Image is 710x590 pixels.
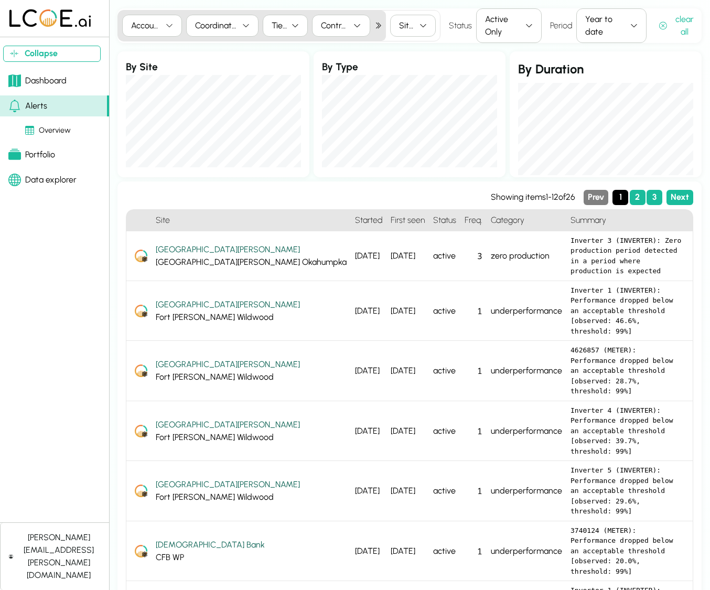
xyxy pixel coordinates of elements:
h4: First seen [386,210,429,231]
h3: By Type [322,60,497,75]
h4: Status [429,210,460,231]
div: underperformance [487,461,566,521]
div: CFB WP [156,539,347,564]
img: LCOEAgent [135,425,147,437]
img: LCOEAgent [135,364,147,377]
div: Fort [PERSON_NAME] Wildwood [156,358,347,383]
div: underperformance [487,521,566,582]
button: clear all [655,12,702,40]
div: underperformance [487,401,566,462]
h4: Category [487,210,566,231]
div: Dashboard [8,74,67,87]
div: Active Only [485,13,521,38]
div: underperformance [487,281,566,341]
div: [DATE] [351,231,386,281]
div: Portfolio [8,148,55,161]
pre: Inverter 3 (INVERTER): Zero production period detected in a period where production is expected [571,235,684,276]
div: [DATE] [351,401,386,462]
div: [DATE] [386,231,429,281]
pre: Inverter 4 (INVERTER): Performance dropped below an acceptable threshold [observed: 39.7%, thresh... [571,405,684,457]
div: [DATE] [351,521,386,582]
label: Period [550,19,572,32]
div: Fort [PERSON_NAME] Wildwood [156,419,347,444]
div: [GEOGRAPHIC_DATA][PERSON_NAME] [156,419,347,431]
div: [GEOGRAPHIC_DATA][PERSON_NAME] [156,478,347,491]
pre: 4626857 (METER): Performance dropped below an acceptable threshold [observed: 28.7%, threshold: 99%] [571,345,684,396]
button: Next [666,190,693,205]
div: active [429,461,460,521]
div: 1 [460,521,487,582]
h4: Started [351,210,386,231]
div: Contract [321,19,350,32]
img: LCOEAgent [135,305,147,317]
div: Data explorer [8,174,77,186]
div: [GEOGRAPHIC_DATA][PERSON_NAME] [156,298,347,311]
div: [GEOGRAPHIC_DATA][PERSON_NAME] Okahumpka [156,243,347,269]
div: 1 [460,341,487,401]
div: Year to date [585,13,627,38]
div: Alerts [8,100,47,112]
div: 1 [460,281,487,341]
button: Page 2 [630,190,646,205]
img: LCOEAgent [135,485,147,497]
div: Showing items 1 - 12 of 26 [491,191,575,203]
h4: Freq. [460,210,487,231]
div: active [429,521,460,582]
pre: 3740124 (METER): Performance dropped below an acceptable threshold [observed: 20.0%, threshold: 99%] [571,525,684,577]
div: [DATE] [386,341,429,401]
h4: Site [152,210,351,231]
button: Page 1 [612,190,628,205]
h2: By Duration [518,60,693,79]
img: LCOEAgent [135,545,147,557]
div: clear all [659,13,697,38]
div: [GEOGRAPHIC_DATA][PERSON_NAME] [156,243,347,256]
div: [DEMOGRAPHIC_DATA] Bank [156,539,347,551]
div: [DATE] [351,461,386,521]
div: [DATE] [386,401,429,462]
div: Fort [PERSON_NAME] Wildwood [156,298,347,324]
div: 1 [460,401,487,462]
div: [DATE] [351,281,386,341]
img: LCOEAgent [135,250,147,262]
div: [DATE] [351,341,386,401]
div: Fort [PERSON_NAME] Wildwood [156,478,347,503]
div: active [429,281,460,341]
div: [DATE] [386,521,429,582]
div: active [429,341,460,401]
pre: Inverter 1 (INVERTER): Performance dropped below an acceptable threshold [observed: 46.6%, thresh... [571,285,684,337]
h3: By Site [126,60,301,75]
div: active [429,401,460,462]
h4: Summary [566,210,693,231]
div: [DATE] [386,461,429,521]
label: Status [449,19,472,32]
div: Coordinators [195,19,238,32]
button: Collapse [3,46,101,62]
div: Sites [399,19,415,32]
div: Overview [25,125,71,136]
div: Tiers [272,19,287,32]
div: Accounts [131,19,162,32]
button: Page 3 [647,190,662,205]
div: underperformance [487,341,566,401]
div: [GEOGRAPHIC_DATA][PERSON_NAME] [156,358,347,371]
div: [DATE] [386,281,429,341]
div: zero production [487,231,566,281]
div: 3 [460,231,487,281]
pre: Inverter 5 (INVERTER): Performance dropped below an acceptable threshold [observed: 29.6%, thresh... [571,465,684,517]
button: Previous [584,190,608,205]
div: [PERSON_NAME][EMAIL_ADDRESS][PERSON_NAME][DOMAIN_NAME] [17,531,101,582]
div: 1 [460,461,487,521]
div: active [429,231,460,281]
